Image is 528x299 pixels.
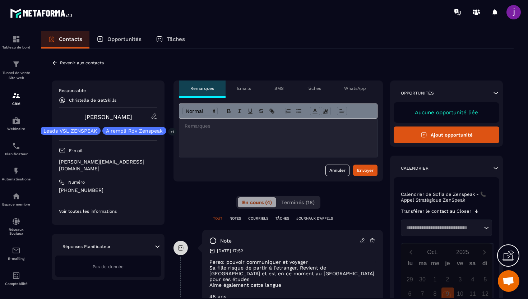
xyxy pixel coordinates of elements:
p: Sa fille risque de partir à l'etranger. Revient de [GEOGRAPHIC_DATA] et est en ce moment au [GEOG... [209,265,376,282]
p: Espace membre [2,202,31,206]
p: Automatisations [2,177,31,181]
p: note [220,238,232,244]
button: Envoyer [353,165,378,176]
p: TOUT [213,216,222,221]
p: WhatsApp [344,86,366,91]
a: automationsautomationsEspace membre [2,187,31,212]
p: Tâches [307,86,321,91]
p: Responsable [59,88,157,93]
p: Calendrier [401,165,429,171]
div: Envoyer [357,167,374,174]
p: E-mail [69,148,83,153]
p: Aucune opportunité liée [401,109,492,116]
p: JOURNAUX D'APPELS [296,216,333,221]
p: Réseaux Sociaux [2,227,31,235]
img: formation [12,35,20,43]
p: Webinaire [2,127,31,131]
a: [PERSON_NAME] [84,114,132,120]
p: Tâches [167,36,185,42]
a: accountantaccountantComptabilité [2,266,31,291]
p: Tunnel de vente Site web [2,70,31,80]
img: logo [10,6,75,20]
p: [DATE] 17:52 [217,248,243,254]
p: Numéro [68,179,85,185]
a: Tâches [149,31,192,49]
button: Annuler [325,165,349,176]
img: email [12,246,20,255]
p: CRM [2,102,31,106]
button: En cours (4) [238,197,276,207]
img: automations [12,116,20,125]
p: Opportunités [401,90,434,96]
a: Contacts [41,31,89,49]
p: Revenir aux contacts [60,60,104,65]
img: formation [12,91,20,100]
img: automations [12,167,20,175]
a: automationsautomationsWebinaire [2,111,31,136]
p: Christelle de GetSkills [69,98,116,103]
a: emailemailE-mailing [2,241,31,266]
p: COURRIELS [248,216,268,221]
p: A rempli Rdv Zenspeak [106,128,163,133]
p: Emails [237,86,251,91]
p: Voir toutes les informations [59,208,157,214]
p: Aime également cette langue [209,282,376,288]
span: En cours (4) [242,199,272,205]
button: Terminés (18) [277,197,319,207]
img: accountant [12,271,20,280]
span: Terminés (18) [281,199,315,205]
a: schedulerschedulerPlanificateur [2,136,31,161]
a: formationformationTunnel de vente Site web [2,55,31,86]
input: Search for option [404,224,482,231]
p: +1 [168,128,177,135]
div: Search for option [401,220,492,236]
p: [PHONE_NUMBER] [59,187,157,194]
img: social-network [12,217,20,226]
img: formation [12,60,20,69]
button: Ajout opportunité [394,126,499,143]
p: Réponses Planificateur [62,244,111,249]
p: Transférer le contact au Closer [401,208,471,214]
p: E-mailing [2,257,31,261]
p: TÂCHES [275,216,289,221]
a: Opportunités [89,31,149,49]
a: social-networksocial-networkRéseaux Sociaux [2,212,31,241]
img: automations [12,192,20,201]
a: automationsautomationsAutomatisations [2,161,31,187]
p: NOTES [230,216,241,221]
p: Opportunités [107,36,142,42]
p: Leads VSL ZENSPEAK [43,128,97,133]
a: formationformationTableau de bord [2,29,31,55]
p: Planificateur [2,152,31,156]
p: [PERSON_NAME][EMAIL_ADDRESS][DOMAIN_NAME] [59,158,157,172]
p: Perso: pouvoir communiquer et voyager [209,259,376,265]
span: Pas de donnée [93,264,124,269]
p: Remarques [190,86,214,91]
a: formationformationCRM [2,86,31,111]
p: Calendrier de Sofia de Zenspeak - 📞 Appel Stratégique ZenSpeak [401,192,492,203]
p: Comptabilité [2,282,31,286]
p: SMS [274,86,284,91]
p: Contacts [59,36,82,42]
img: scheduler [12,142,20,150]
div: Ouvrir le chat [498,270,519,292]
p: Tableau de bord [2,45,31,49]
